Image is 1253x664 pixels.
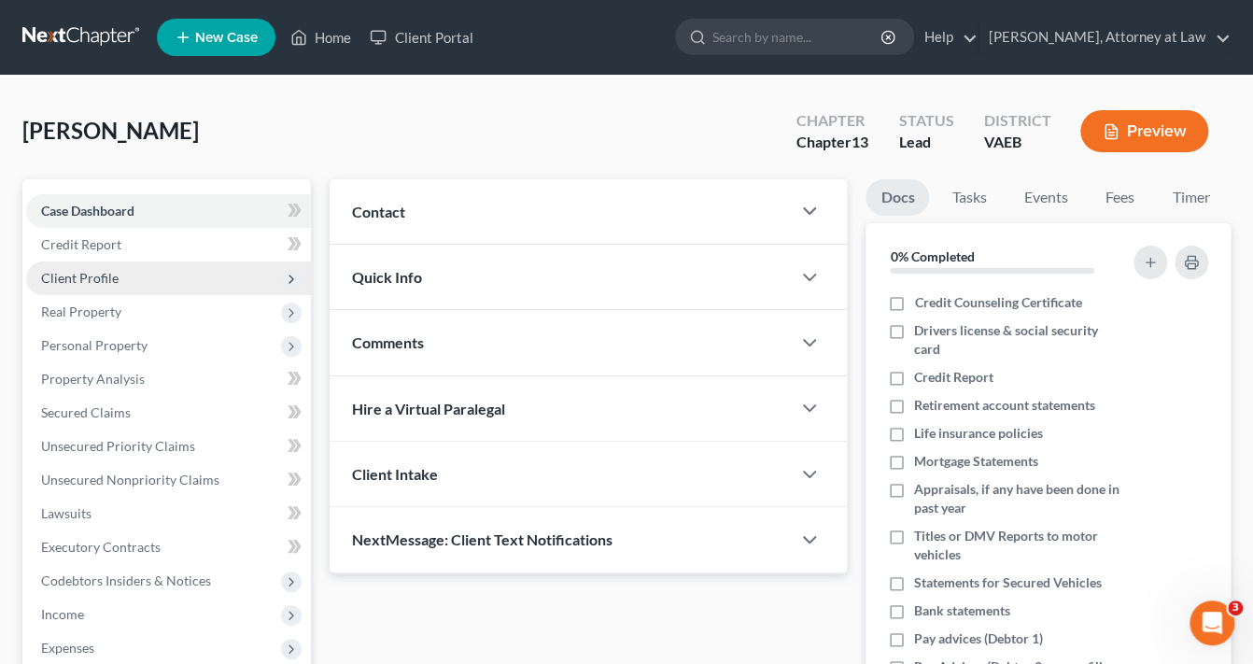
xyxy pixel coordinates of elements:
span: Credit Counseling Certificate [914,293,1081,312]
span: Expenses [41,640,94,656]
a: Lawsuits [26,497,311,530]
span: 3 [1228,600,1243,615]
span: Mortgage Statements [914,452,1038,471]
a: Property Analysis [26,362,311,396]
span: Unsecured Priority Claims [41,438,195,454]
span: Comments [352,333,424,351]
span: Personal Property [41,337,148,353]
a: Unsecured Nonpriority Claims [26,463,311,497]
span: Quick Info [352,268,422,286]
span: Bank statements [914,601,1010,620]
span: Retirement account statements [914,396,1095,415]
span: Income [41,606,84,622]
span: Case Dashboard [41,203,134,219]
span: Life insurance policies [914,424,1043,443]
input: Search by name... [712,20,883,54]
iframe: Intercom live chat [1190,600,1234,645]
span: Secured Claims [41,404,131,420]
a: Executory Contracts [26,530,311,564]
span: New Case [195,31,258,45]
span: NextMessage: Client Text Notifications [352,530,612,548]
span: Lawsuits [41,505,92,521]
div: Status [898,110,953,132]
span: [PERSON_NAME] [22,117,199,144]
span: Contact [352,203,405,220]
a: Help [915,21,978,54]
span: Titles or DMV Reports to motor vehicles [914,527,1123,564]
a: Unsecured Priority Claims [26,430,311,463]
div: Lead [898,132,953,153]
span: Drivers license & social security card [914,321,1123,359]
span: Unsecured Nonpriority Claims [41,472,219,487]
span: Credit Report [914,368,993,387]
strong: 0% Completed [890,248,974,264]
a: Case Dashboard [26,194,311,228]
a: Credit Report [26,228,311,261]
a: Home [281,21,360,54]
span: Pay advices (Debtor 1) [914,629,1043,648]
span: Property Analysis [41,371,145,387]
a: Secured Claims [26,396,311,430]
span: Statements for Secured Vehicles [914,573,1102,592]
a: Timer [1157,179,1224,216]
span: Appraisals, if any have been done in past year [914,480,1123,517]
a: Tasks [936,179,1001,216]
div: District [983,110,1050,132]
a: Fees [1090,179,1149,216]
a: Docs [866,179,929,216]
span: 13 [852,133,868,150]
span: Client Profile [41,270,119,286]
span: Hire a Virtual Paralegal [352,400,505,417]
div: VAEB [983,132,1050,153]
div: Chapter [796,110,868,132]
span: Codebtors Insiders & Notices [41,572,211,588]
span: Credit Report [41,236,121,252]
button: Preview [1080,110,1208,152]
div: Chapter [796,132,868,153]
a: [PERSON_NAME], Attorney at Law [979,21,1230,54]
a: Events [1008,179,1082,216]
span: Client Intake [352,465,438,483]
span: Executory Contracts [41,539,161,555]
span: Real Property [41,304,121,319]
a: Client Portal [360,21,482,54]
